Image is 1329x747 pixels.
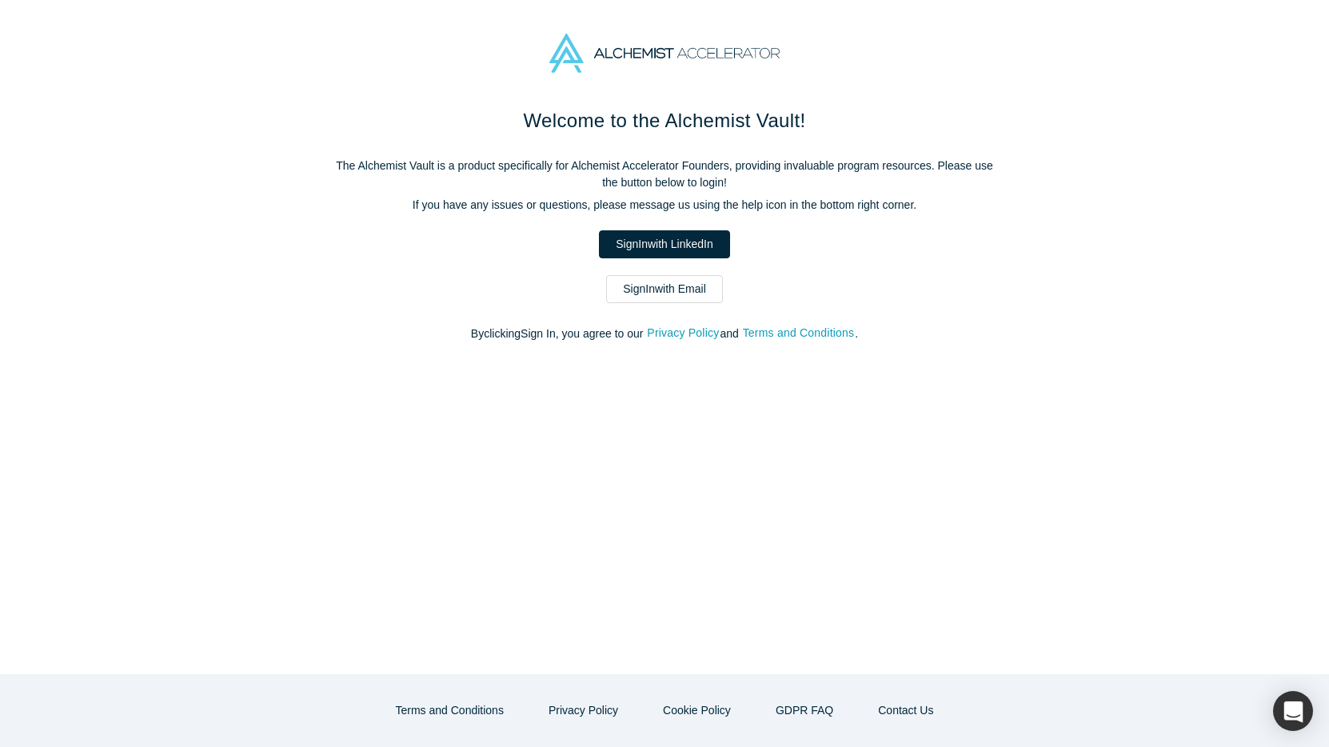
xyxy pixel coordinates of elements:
a: SignInwith Email [606,275,723,303]
a: GDPR FAQ [759,697,850,725]
img: Alchemist Accelerator Logo [549,34,780,73]
p: By clicking Sign In , you agree to our and . [329,326,1000,342]
h1: Welcome to the Alchemist Vault! [329,106,1000,135]
button: Terms and Conditions [379,697,521,725]
button: Privacy Policy [646,324,720,342]
button: Privacy Policy [532,697,635,725]
a: SignInwith LinkedIn [599,230,729,258]
button: Cookie Policy [646,697,748,725]
p: The Alchemist Vault is a product specifically for Alchemist Accelerator Founders, providing inval... [329,158,1000,191]
p: If you have any issues or questions, please message us using the help icon in the bottom right co... [329,197,1000,214]
button: Terms and Conditions [742,324,856,342]
button: Contact Us [861,697,950,725]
